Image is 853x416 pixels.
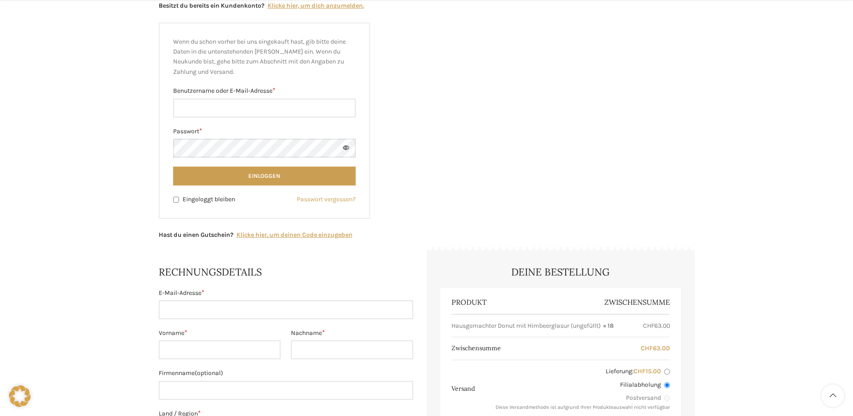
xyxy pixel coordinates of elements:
th: Zwischensumme [451,337,505,360]
a: Klicke hier, um dich anzumelden. [268,1,364,11]
a: Passwort vergessen? [297,194,356,204]
label: Filialabholung [485,380,670,389]
span: CHF [643,322,654,330]
span: CHF [641,344,653,352]
label: Lieferung: [485,367,670,376]
label: Passwort [173,127,356,136]
strong: × 18 [603,321,614,330]
bdi: 15.00 [634,367,661,375]
th: Produkt [451,290,561,314]
span: Eingeloggt bleiben [183,195,235,203]
h3: Deine Bestellung [440,265,681,279]
label: E-Mail-Adresse [159,288,413,298]
span: (optional) [195,369,223,377]
a: Scroll to top button [822,384,844,407]
input: Eingeloggt bleiben [173,197,179,203]
button: Passwort anzeigen [337,139,356,158]
bdi: 63.00 [643,322,670,330]
small: Diese Versandmethode ist aufgrund Ihrer Produkteauswahl nicht verfügbar [496,404,670,410]
label: Firmenname [159,368,413,378]
span: Hausgemachter Donut mit Himbeerglasur (ungefüllt) [451,321,601,330]
label: Vorname [159,328,281,338]
label: Nachname [291,328,413,338]
p: Wenn du schon vorher bei uns eingekauft hast, gib bitte deine Daten in die untenstehenden [PERSON... [173,37,356,77]
span: CHF [634,367,646,375]
th: Versand [451,378,479,400]
bdi: 63.00 [641,344,670,352]
div: Besitzt du bereits ein Kundenkonto? [159,1,364,11]
a: Gutscheincode eingeben [237,230,353,240]
div: Hast du einen Gutschein? [159,230,353,240]
th: Zwischensumme [561,290,670,314]
label: Postversand [485,393,670,402]
label: Benutzername oder E-Mail-Adresse [173,86,356,96]
h3: Rechnungsdetails [159,265,413,279]
button: Einloggen [173,167,356,185]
